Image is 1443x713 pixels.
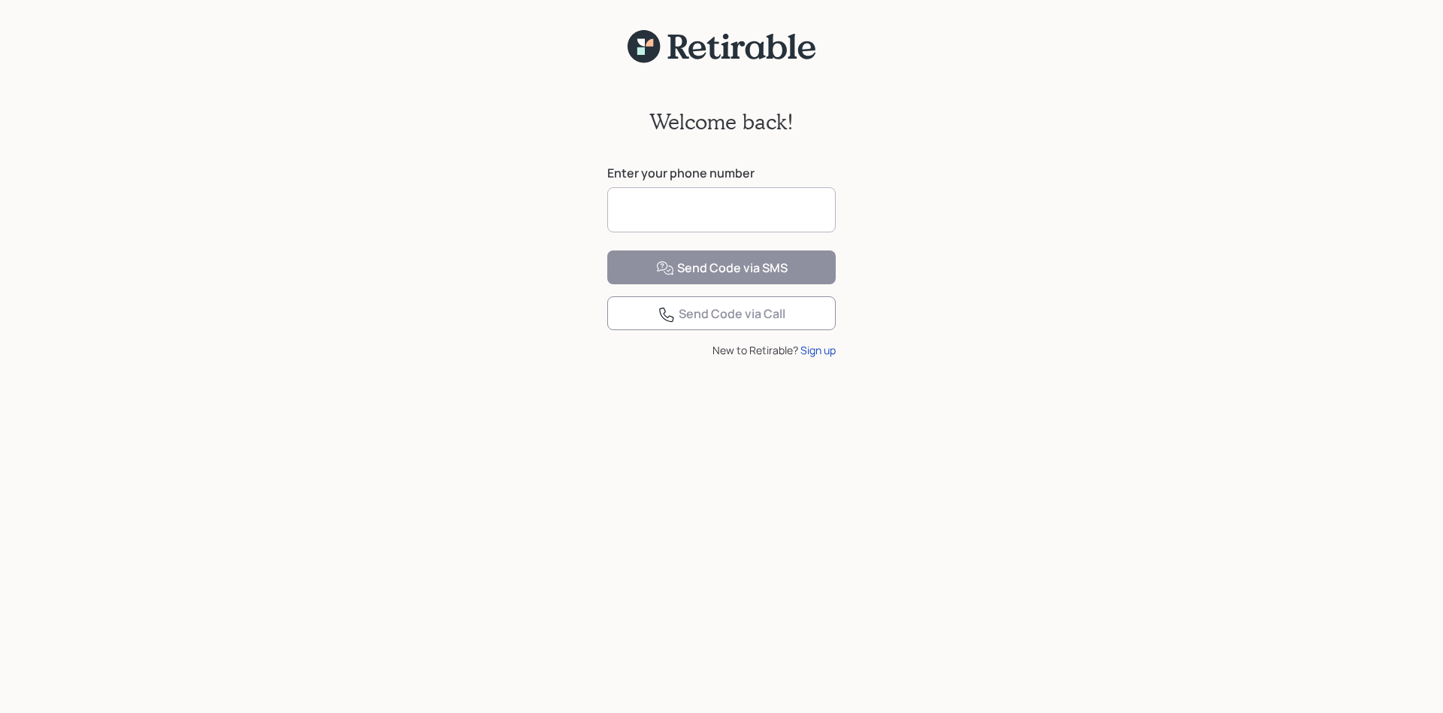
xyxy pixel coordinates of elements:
button: Send Code via SMS [607,250,836,284]
div: Send Code via Call [658,305,785,323]
div: New to Retirable? [607,342,836,358]
div: Send Code via SMS [656,259,788,278]
h2: Welcome back! [649,109,794,135]
label: Enter your phone number [607,165,836,181]
div: Sign up [800,342,836,358]
button: Send Code via Call [607,296,836,330]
